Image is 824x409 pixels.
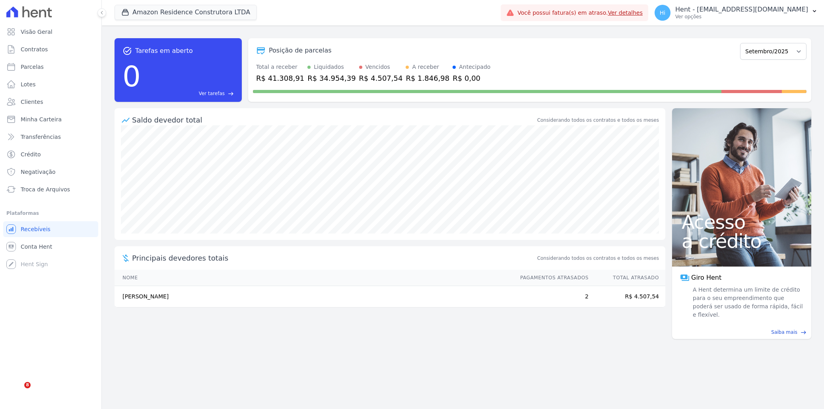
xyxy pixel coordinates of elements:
[513,286,589,308] td: 2
[21,80,36,88] span: Lotes
[412,63,439,71] div: A receber
[256,73,304,84] div: R$ 41.308,91
[3,146,98,162] a: Crédito
[3,111,98,127] a: Minha Carteira
[307,73,356,84] div: R$ 34.954,39
[3,76,98,92] a: Lotes
[801,329,807,335] span: east
[537,255,659,262] span: Considerando todos os contratos e todos os meses
[677,329,807,336] a: Saiba mais east
[21,63,44,71] span: Parcelas
[3,41,98,57] a: Contratos
[771,329,797,336] span: Saiba mais
[3,129,98,145] a: Transferências
[359,73,403,84] div: R$ 4.507,54
[21,133,61,141] span: Transferências
[682,212,802,232] span: Acesso
[453,73,490,84] div: R$ 0,00
[3,181,98,197] a: Troca de Arquivos
[648,2,824,24] button: Hi Hent - [EMAIL_ADDRESS][DOMAIN_NAME] Ver opções
[513,270,589,286] th: Pagamentos Atrasados
[21,185,70,193] span: Troca de Arquivos
[3,221,98,237] a: Recebíveis
[21,98,43,106] span: Clientes
[589,286,665,308] td: R$ 4.507,54
[21,150,41,158] span: Crédito
[682,232,802,251] span: a crédito
[675,6,808,14] p: Hent - [EMAIL_ADDRESS][DOMAIN_NAME]
[3,164,98,180] a: Negativação
[21,45,48,53] span: Contratos
[675,14,808,20] p: Ver opções
[8,382,27,401] iframe: Intercom live chat
[21,243,52,251] span: Conta Hent
[459,63,490,71] div: Antecipado
[589,270,665,286] th: Total Atrasado
[365,63,390,71] div: Vencidos
[21,225,51,233] span: Recebíveis
[132,253,536,263] span: Principais devedores totais
[135,46,193,56] span: Tarefas em aberto
[21,28,52,36] span: Visão Geral
[3,94,98,110] a: Clientes
[3,59,98,75] a: Parcelas
[691,273,721,282] span: Giro Hent
[144,90,234,97] a: Ver tarefas east
[115,5,257,20] button: Amazon Residence Construtora LTDA
[314,63,344,71] div: Liquidados
[6,208,95,218] div: Plataformas
[269,46,332,55] div: Posição de parcelas
[24,382,31,388] span: 8
[406,73,449,84] div: R$ 1.846,98
[122,46,132,56] span: task_alt
[115,270,513,286] th: Nome
[132,115,536,125] div: Saldo devedor total
[537,117,659,124] div: Considerando todos os contratos e todos os meses
[3,239,98,255] a: Conta Hent
[115,286,513,308] td: [PERSON_NAME]
[660,10,665,16] span: Hi
[122,56,141,97] div: 0
[517,9,643,17] span: Você possui fatura(s) em atraso.
[228,91,234,97] span: east
[691,286,803,319] span: A Hent determina um limite de crédito para o seu empreendimento que poderá ser usado de forma ráp...
[3,24,98,40] a: Visão Geral
[256,63,304,71] div: Total a receber
[199,90,225,97] span: Ver tarefas
[21,115,62,123] span: Minha Carteira
[608,10,643,16] a: Ver detalhes
[21,168,56,176] span: Negativação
